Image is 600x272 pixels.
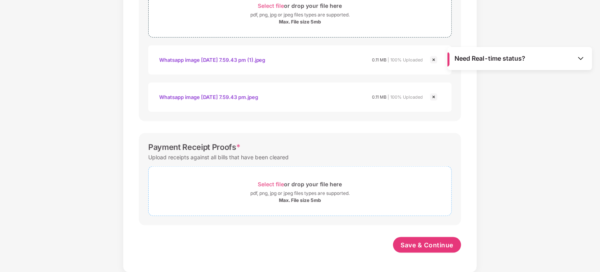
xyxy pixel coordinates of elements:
span: Save & Continue [401,241,454,249]
div: Whatsapp image [DATE] 7.59.43 pm.jpeg [159,90,258,104]
div: or drop your file here [258,0,342,11]
div: pdf, png, jpg or jpeg files types are supported. [250,189,350,197]
div: Payment Receipt Proofs [148,142,241,152]
div: or drop your file here [258,179,342,189]
span: Need Real-time status? [455,54,526,63]
img: Toggle Icon [577,54,585,62]
span: Select file [258,2,284,9]
img: svg+xml;base64,PHN2ZyBpZD0iQ3Jvc3MtMjR4MjQiIHhtbG5zPSJodHRwOi8vd3d3LnczLm9yZy8yMDAwL3N2ZyIgd2lkdG... [429,92,438,102]
button: Save & Continue [393,237,462,253]
div: Upload receipts against all bills that have been cleared [148,152,289,162]
span: Select fileor drop your file herepdf, png, jpg or jpeg files types are supported.Max. File size 5mb [149,173,451,210]
span: 0.11 MB [372,94,386,100]
div: Max. File size 5mb [279,197,321,204]
span: 0.11 MB [372,57,386,63]
span: | 100% Uploaded [388,57,423,63]
span: Select file [258,181,284,187]
img: svg+xml;base64,PHN2ZyBpZD0iQ3Jvc3MtMjR4MjQiIHhtbG5zPSJodHRwOi8vd3d3LnczLm9yZy8yMDAwL3N2ZyIgd2lkdG... [429,55,438,65]
div: Whatsapp image [DATE] 7.59.43 pm (1).jpeg [159,53,266,67]
div: pdf, png, jpg or jpeg files types are supported. [250,11,350,19]
div: Max. File size 5mb [279,19,321,25]
span: | 100% Uploaded [388,94,423,100]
